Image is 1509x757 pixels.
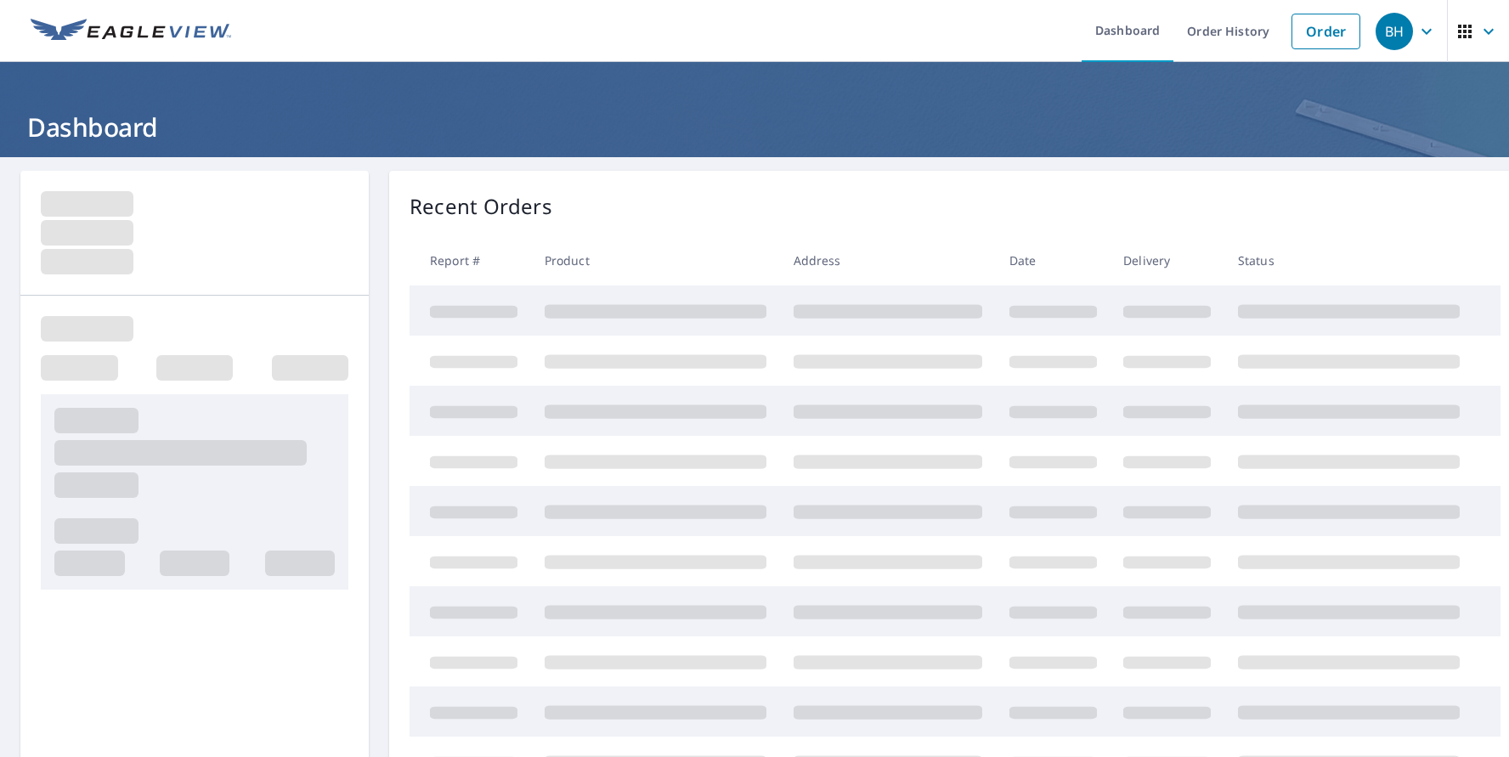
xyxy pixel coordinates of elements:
th: Product [531,235,780,285]
img: EV Logo [31,19,231,44]
h1: Dashboard [20,110,1489,144]
th: Date [996,235,1111,285]
th: Delivery [1110,235,1224,285]
th: Address [780,235,996,285]
th: Report # [410,235,531,285]
div: BH [1376,13,1413,50]
a: Order [1291,14,1360,49]
th: Status [1224,235,1473,285]
p: Recent Orders [410,191,552,222]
